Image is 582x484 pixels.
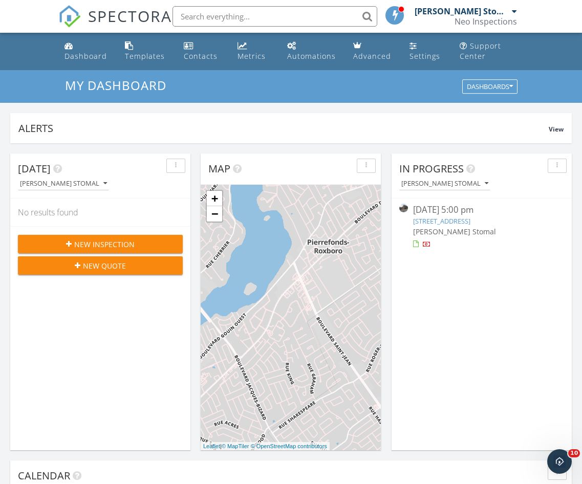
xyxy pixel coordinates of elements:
button: New Inspection [18,235,183,253]
div: Templates [125,51,165,61]
div: Neo Inspections [455,16,517,27]
div: [DATE] 5:00 pm [413,204,550,216]
iframe: Intercom live chat [547,449,572,474]
span: New Inspection [74,239,135,250]
button: [PERSON_NAME] Stomal [399,177,490,191]
a: Templates [121,37,171,66]
div: Dashboard [64,51,107,61]
span: SPECTORA [88,5,172,27]
input: Search everything... [173,6,377,27]
a: [STREET_ADDRESS] [413,216,470,226]
span: View [549,125,564,134]
a: © MapTiler [222,443,249,449]
img: The Best Home Inspection Software - Spectora [58,5,81,28]
a: Metrics [233,37,274,66]
img: streetview [399,204,408,212]
a: Zoom out [207,206,222,222]
a: Advanced [349,37,397,66]
div: [PERSON_NAME] Stomal [20,180,107,187]
a: Leaflet [203,443,220,449]
div: Metrics [238,51,266,61]
span: Calendar [18,469,70,482]
div: | [201,442,330,451]
div: [PERSON_NAME] Stomal [415,6,509,16]
div: Contacts [184,51,218,61]
span: 10 [568,449,580,457]
div: Alerts [18,121,549,135]
a: Settings [405,37,447,66]
span: [PERSON_NAME] Stomal [413,227,496,236]
a: Contacts [180,37,226,66]
span: Map [208,162,230,175]
button: [PERSON_NAME] Stomal [18,177,109,191]
a: © OpenStreetMap contributors [251,443,327,449]
span: My Dashboard [65,77,166,94]
a: Automations (Basic) [283,37,341,66]
div: Support Center [460,41,501,61]
div: [PERSON_NAME] Stomal [401,180,488,187]
a: Dashboard [60,37,113,66]
div: Settings [409,51,440,61]
span: [DATE] [18,162,51,175]
span: In Progress [399,162,464,175]
div: No results found [10,199,190,226]
a: Support Center [456,37,522,66]
div: Automations [287,51,336,61]
div: Advanced [353,51,391,61]
button: Dashboards [462,80,518,94]
span: New Quote [83,260,126,271]
a: Zoom in [207,191,222,206]
button: New Quote [18,256,183,275]
div: Dashboards [467,83,513,91]
a: [DATE] 5:00 pm [STREET_ADDRESS] [PERSON_NAME] Stomal [399,204,564,249]
a: SPECTORA [58,14,172,35]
